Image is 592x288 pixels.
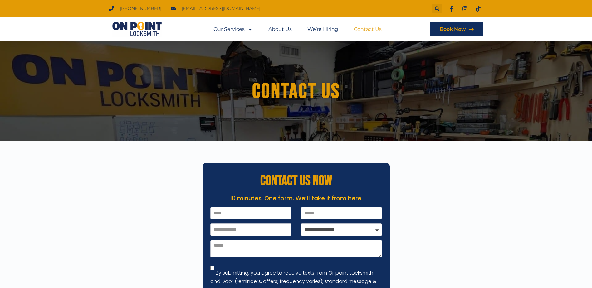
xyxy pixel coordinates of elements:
[430,22,483,36] a: Book Now
[432,4,442,13] div: Search
[121,80,471,103] h1: Contact us
[206,194,387,203] p: 10 minutes. One form. We’ll take it from here.
[268,22,292,36] a: About Us
[180,4,260,13] span: [EMAIL_ADDRESS][DOMAIN_NAME]
[213,22,382,36] nav: Menu
[213,22,253,36] a: Our Services
[118,4,161,13] span: [PHONE_NUMBER]
[440,27,466,32] span: Book Now
[206,174,387,188] h2: CONTACT US NOW
[354,22,382,36] a: Contact Us
[307,22,338,36] a: We’re Hiring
